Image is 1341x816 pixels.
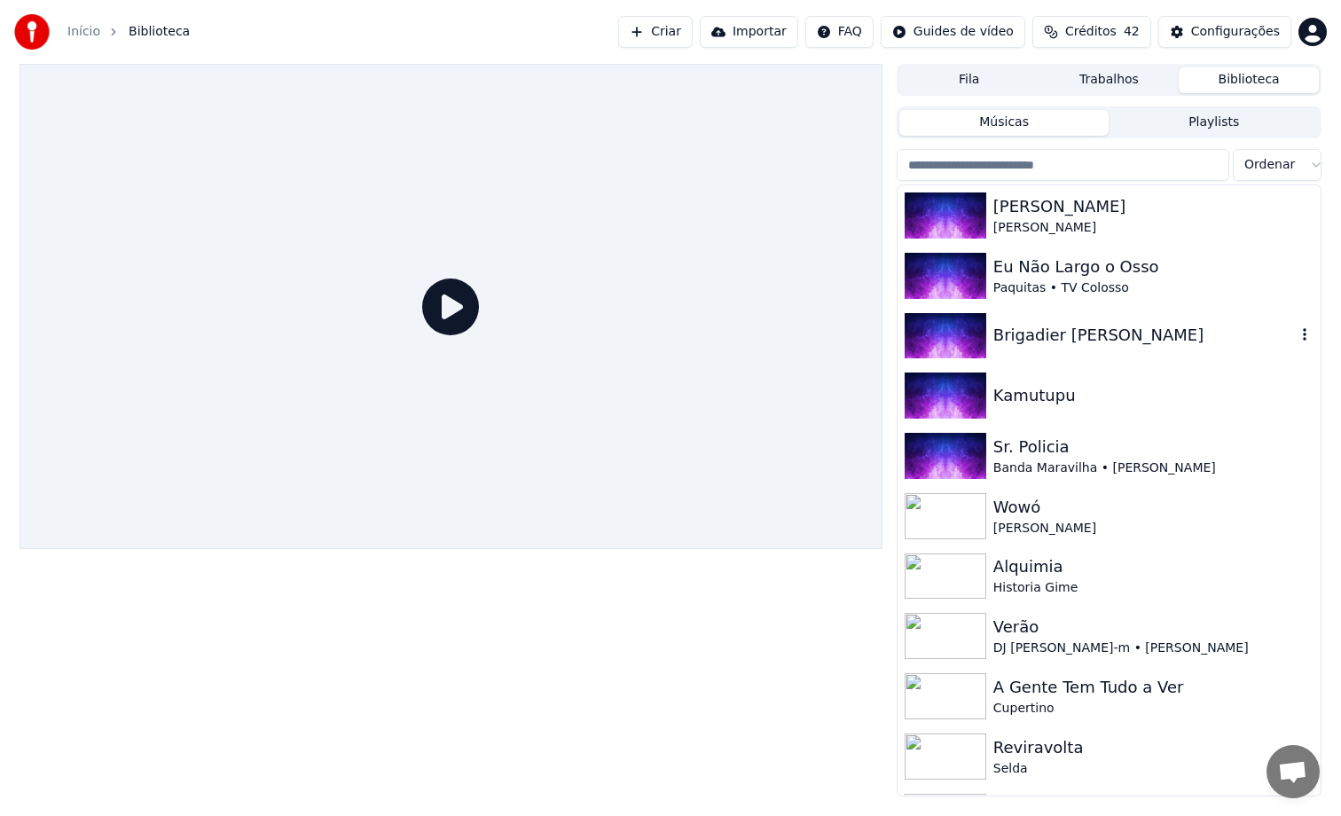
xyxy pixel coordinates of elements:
[993,255,1314,279] div: Eu Não Largo o Osso
[993,615,1314,639] div: Verão
[899,67,1039,93] button: Fila
[1124,23,1140,41] span: 42
[1032,16,1151,48] button: Créditos42
[993,520,1314,537] div: [PERSON_NAME]
[881,16,1025,48] button: Guides de vídeo
[14,14,50,50] img: youka
[993,675,1314,700] div: A Gente Tem Tudo a Ver
[993,760,1314,778] div: Selda
[993,554,1314,579] div: Alquimia
[618,16,693,48] button: Criar
[1109,110,1319,136] button: Playlists
[700,16,798,48] button: Importar
[129,23,190,41] span: Biblioteca
[1244,156,1295,174] span: Ordenar
[1158,16,1291,48] button: Configurações
[993,639,1314,657] div: DJ [PERSON_NAME]-m • [PERSON_NAME]
[993,383,1314,408] div: Kamutupu
[993,735,1314,760] div: Reviravolta
[993,194,1314,219] div: [PERSON_NAME]
[993,459,1314,477] div: Banda Maravilha • [PERSON_NAME]
[1065,23,1117,41] span: Créditos
[1039,67,1180,93] button: Trabalhos
[993,579,1314,597] div: Historia Gime
[993,323,1296,348] div: Brigadier [PERSON_NAME]
[993,219,1314,237] div: [PERSON_NAME]
[993,279,1314,297] div: Paquitas • TV Colosso
[899,110,1110,136] button: Músicas
[805,16,874,48] button: FAQ
[993,495,1314,520] div: Wowó
[67,23,100,41] a: Início
[1266,745,1320,798] div: Conversa aberta
[993,435,1314,459] div: Sr. Policia
[1179,67,1319,93] button: Biblioteca
[67,23,190,41] nav: breadcrumb
[993,700,1314,718] div: Cupertino
[1191,23,1280,41] div: Configurações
